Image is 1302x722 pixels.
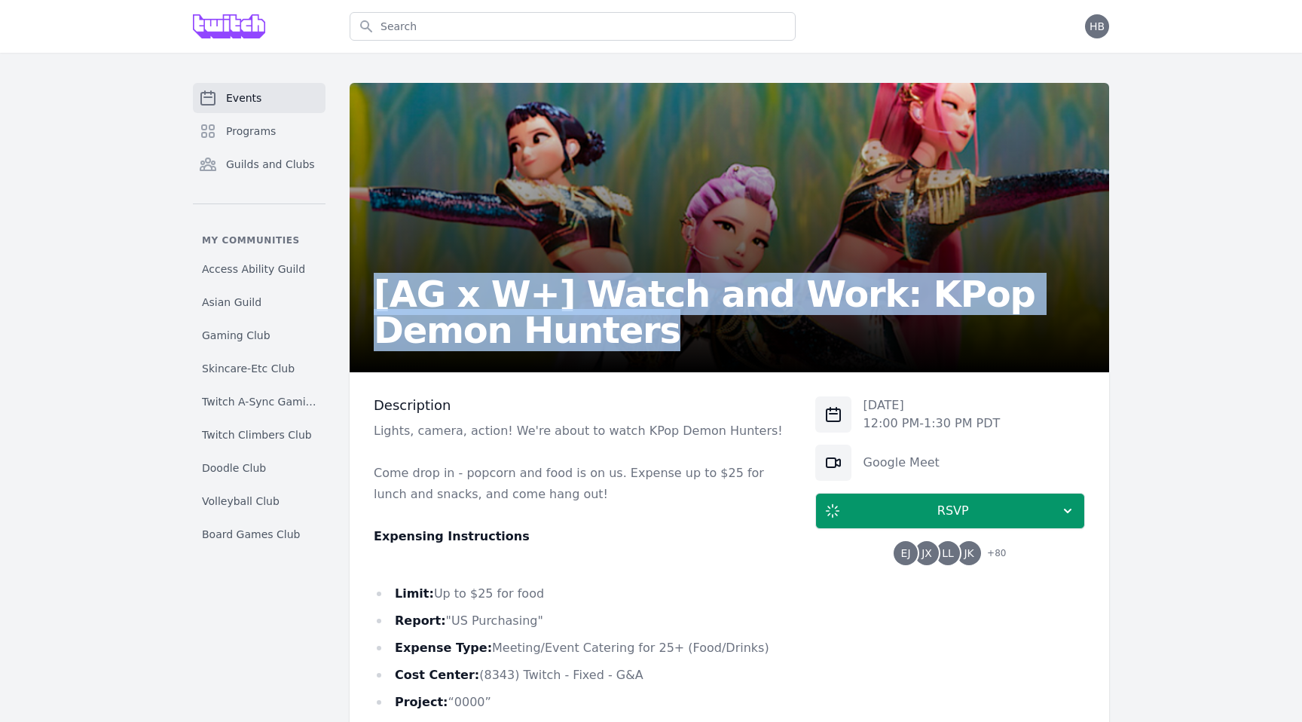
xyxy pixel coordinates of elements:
input: Search [350,12,796,41]
span: Board Games Club [202,527,300,542]
h3: Description [374,396,791,415]
a: Google Meet [863,455,940,470]
span: Skincare-Etc Club [202,361,295,376]
span: Volleyball Club [202,494,280,509]
strong: Cost Center: [395,668,479,682]
p: My communities [193,234,325,246]
span: Events [226,90,261,106]
h2: [AG x W+] Watch and Work: KPop Demon Hunters [374,276,1085,348]
span: Asian Guild [202,295,261,310]
a: Twitch A-Sync Gaming (TAG) Club [193,388,325,415]
span: Doodle Club [202,460,266,476]
li: “0000” [374,692,791,713]
a: Board Games Club [193,521,325,548]
a: Programs [193,116,325,146]
button: RSVP [815,493,1085,529]
span: Twitch A-Sync Gaming (TAG) Club [202,394,316,409]
a: Access Ability Guild [193,255,325,283]
span: EJ [901,548,911,558]
a: Skincare-Etc Club [193,355,325,382]
span: LL [942,548,954,558]
strong: Expensing Instructions [374,529,530,543]
nav: Sidebar [193,83,325,548]
a: Volleyball Club [193,488,325,515]
a: Events [193,83,325,113]
img: Grove [193,14,265,38]
li: Up to $25 for food [374,583,791,604]
a: Asian Guild [193,289,325,316]
li: "US Purchasing" [374,610,791,632]
span: Gaming Club [202,328,270,343]
span: + 80 [978,544,1006,565]
strong: Report: [395,613,446,628]
p: 12:00 PM - 1:30 PM PDT [863,415,1001,433]
p: Come drop in - popcorn and food is on us. Expense up to $25 for lunch and snacks, and come hang out! [374,463,791,505]
li: Meeting/Event Catering for 25+ (Food/Drinks) [374,638,791,659]
p: [DATE] [863,396,1001,415]
span: Guilds and Clubs [226,157,315,172]
span: Access Ability Guild [202,262,305,277]
span: RSVP [846,502,1060,520]
p: Lights, camera, action! We're about to watch KPop Demon Hunters! [374,421,791,442]
a: Twitch Climbers Club [193,421,325,448]
span: HB [1090,21,1105,32]
a: Doodle Club [193,454,325,482]
span: JX [921,548,932,558]
span: JK [964,548,973,558]
span: Twitch Climbers Club [202,427,312,442]
span: Programs [226,124,276,139]
li: (8343) Twitch - Fixed - G&A [374,665,791,686]
strong: Expense Type: [395,641,492,655]
button: HB [1085,14,1109,38]
strong: Limit: [395,586,434,601]
strong: Project: [395,695,448,709]
a: Gaming Club [193,322,325,349]
a: Guilds and Clubs [193,149,325,179]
